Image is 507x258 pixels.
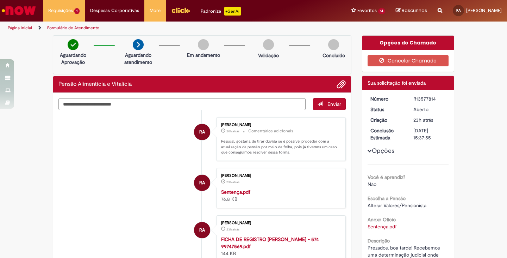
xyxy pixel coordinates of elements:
[221,189,250,195] a: Sentença.pdf
[368,181,376,187] span: Não
[58,81,132,88] h2: Pensão Alimentícia e Vitalícia Histórico de tíquete
[226,180,239,184] span: 23h atrás
[221,139,338,155] p: Pessoal, gostaria de tirar dúvida se é possível proceder com a atualização da pensão por meio da ...
[413,116,446,124] div: 29/09/2025 15:37:51
[368,238,390,244] b: Descrição
[413,117,433,123] time: 29/09/2025 15:37:51
[199,222,205,239] span: RA
[263,39,274,50] img: img-circle-grey.png
[248,128,293,134] small: Comentários adicionais
[47,25,99,31] a: Formulário de Atendimento
[221,174,338,178] div: [PERSON_NAME]
[368,80,426,86] span: Sua solicitação foi enviada
[368,223,397,230] a: Download de Sentença.pdf
[413,95,446,102] div: R13577814
[90,7,139,14] span: Despesas Corporativas
[226,129,239,133] span: 20h atrás
[328,39,339,50] img: img-circle-grey.png
[413,106,446,113] div: Aberto
[121,52,155,66] p: Aguardando atendimento
[187,52,220,59] p: Em andamento
[368,216,396,223] b: Anexo Ofício
[258,52,279,59] p: Validação
[48,7,73,14] span: Requisições
[357,7,377,14] span: Favoritos
[365,95,408,102] dt: Número
[413,117,433,123] span: 23h atrás
[365,116,408,124] dt: Criação
[221,221,338,225] div: [PERSON_NAME]
[68,39,79,50] img: check-circle-green.png
[58,98,306,110] textarea: Digite sua mensagem aqui...
[221,188,338,203] div: 76.8 KB
[150,7,161,14] span: More
[466,7,502,13] span: [PERSON_NAME]
[8,25,32,31] a: Página inicial
[226,227,239,232] span: 23h atrás
[396,7,427,14] a: Rascunhos
[413,127,446,141] div: [DATE] 15:37:55
[362,36,454,50] div: Opções do Chamado
[198,39,209,50] img: img-circle-grey.png
[199,174,205,191] span: RA
[402,7,427,14] span: Rascunhos
[365,127,408,141] dt: Conclusão Estimada
[56,52,90,66] p: Aguardando Aprovação
[368,55,449,66] button: Cancelar Chamado
[226,129,239,133] time: 29/09/2025 18:33:40
[456,8,461,13] span: RA
[226,227,239,232] time: 29/09/2025 15:36:49
[327,101,341,107] span: Enviar
[194,222,210,238] div: Renata Guedes Alcoforado
[323,52,345,59] p: Concluído
[1,4,37,18] img: ServiceNow
[368,195,406,202] b: Escolha a Pensão
[133,39,144,50] img: arrow-next.png
[365,106,408,113] dt: Status
[224,7,241,16] p: +GenAi
[313,98,346,110] button: Enviar
[368,174,405,180] b: Você é aprendiz?
[368,202,426,209] span: Alterar Valores/Pensionista
[171,5,190,16] img: click_logo_yellow_360x200.png
[194,124,210,140] div: Renata Guedes Alcoforado
[337,80,346,89] button: Adicionar anexos
[221,123,338,127] div: [PERSON_NAME]
[221,236,319,250] a: FICHA DE REGISTRO [PERSON_NAME] - 574 99747569.pdf
[194,175,210,191] div: Renata Guedes Alcoforado
[378,8,385,14] span: 14
[5,22,333,35] ul: Trilhas de página
[74,8,80,14] span: 1
[226,180,239,184] time: 29/09/2025 15:37:44
[221,236,338,257] div: 144 KB
[201,7,241,16] div: Padroniza
[199,124,205,140] span: RA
